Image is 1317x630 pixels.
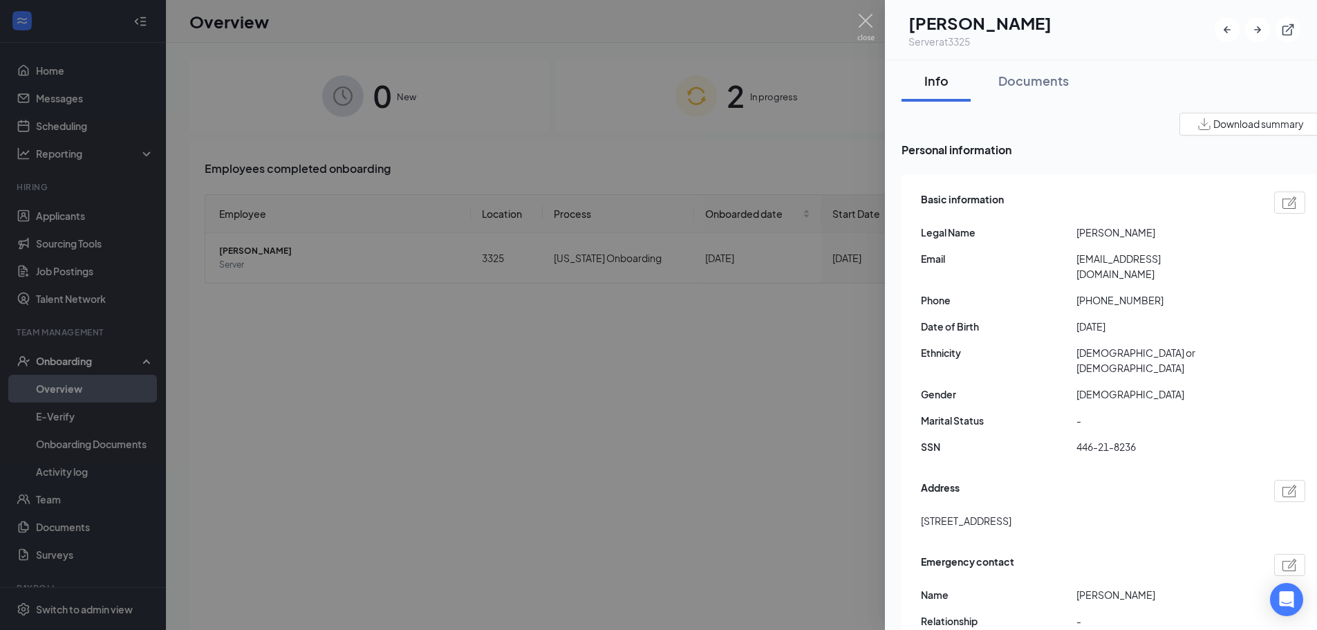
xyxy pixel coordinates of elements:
[908,11,1052,35] h1: [PERSON_NAME]
[921,480,960,502] span: Address
[1076,613,1232,629] span: -
[1076,345,1232,376] span: [DEMOGRAPHIC_DATA] or [DEMOGRAPHIC_DATA]
[1245,17,1270,42] button: ArrowRight
[1076,387,1232,402] span: [DEMOGRAPHIC_DATA]
[921,387,1076,402] span: Gender
[1076,439,1232,454] span: 446-21-8236
[1076,319,1232,334] span: [DATE]
[1251,23,1264,37] svg: ArrowRight
[921,251,1076,266] span: Email
[921,413,1076,428] span: Marital Status
[921,293,1076,308] span: Phone
[1213,117,1304,131] span: Download summary
[921,513,1011,528] span: [STREET_ADDRESS]
[1215,17,1240,42] button: ArrowLeftNew
[1076,225,1232,240] span: [PERSON_NAME]
[921,225,1076,240] span: Legal Name
[1276,17,1300,42] button: ExternalLink
[921,192,1004,214] span: Basic information
[1270,583,1303,616] div: Open Intercom Messenger
[908,35,1052,48] div: Server at 3325
[921,613,1076,629] span: Relationship
[1076,293,1232,308] span: [PHONE_NUMBER]
[998,72,1069,89] div: Documents
[1076,251,1232,281] span: [EMAIL_ADDRESS][DOMAIN_NAME]
[921,587,1076,602] span: Name
[915,72,957,89] div: Info
[1220,23,1234,37] svg: ArrowLeftNew
[921,439,1076,454] span: SSN
[921,554,1014,576] span: Emergency contact
[1281,23,1295,37] svg: ExternalLink
[921,345,1076,360] span: Ethnicity
[921,319,1076,334] span: Date of Birth
[1076,413,1232,428] span: -
[1076,587,1232,602] span: [PERSON_NAME]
